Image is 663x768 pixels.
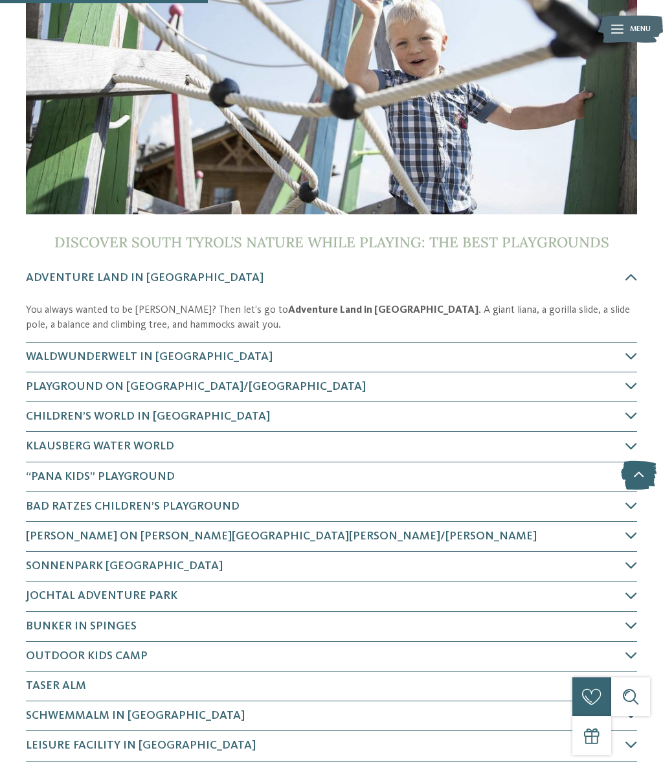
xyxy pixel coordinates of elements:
span: Jochtal adventure park [26,590,177,602]
strong: Adventure Land in [GEOGRAPHIC_DATA] [288,305,478,315]
span: “Pana Kids” playground [26,471,175,482]
span: Leisure facility in [GEOGRAPHIC_DATA] [26,740,256,751]
span: Klausberg Water World [26,440,174,452]
span: Outdoor Kids Camp [26,650,148,662]
span: Bunker in Spinges [26,620,137,632]
span: Playground on [GEOGRAPHIC_DATA]/[GEOGRAPHIC_DATA] [26,381,366,392]
span: Schwemmalm in [GEOGRAPHIC_DATA] [26,710,245,721]
span: Children’s World in [GEOGRAPHIC_DATA] [26,411,270,422]
span: [PERSON_NAME] on [PERSON_NAME][GEOGRAPHIC_DATA][PERSON_NAME]/[PERSON_NAME] [26,530,537,542]
p: You always wanted to be [PERSON_NAME]? Then let’s go to . A giant liana, a gorilla slide, a slide... [26,303,637,332]
span: Menu [630,24,651,35]
span: WaldWunderWelt in [GEOGRAPHIC_DATA] [26,351,273,363]
img: Familienhotels Südtirol [598,13,663,45]
span: Bad Ratzes children’s playground [26,501,240,512]
span: Taser Alm [26,680,86,692]
span: Sonnenpark [GEOGRAPHIC_DATA] [26,560,223,572]
span: Adventure Land in [GEOGRAPHIC_DATA] [26,272,264,284]
span: Discover South Tyrol’s nature while playing: the best playgrounds [54,233,609,251]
